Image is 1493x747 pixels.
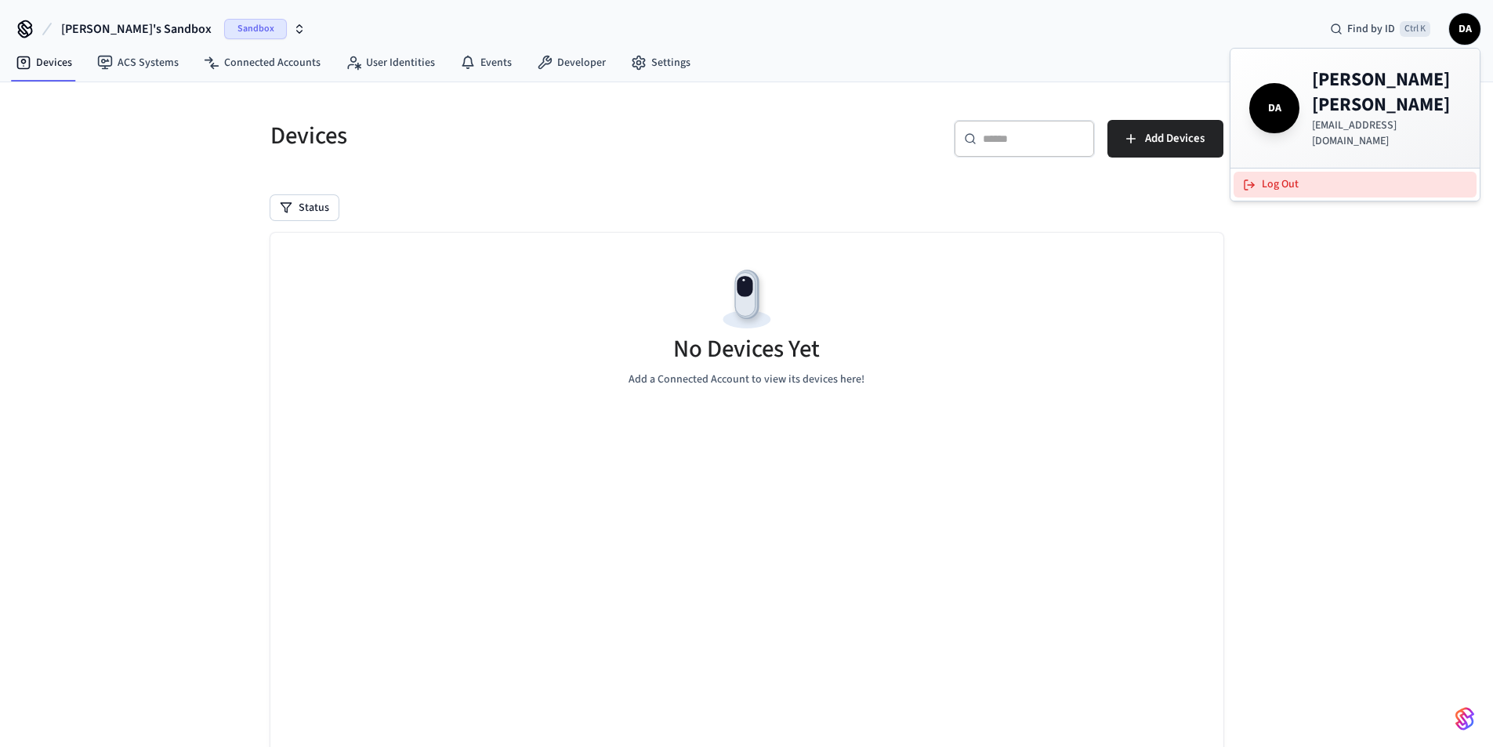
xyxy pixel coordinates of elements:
[1347,21,1395,37] span: Find by ID
[1451,15,1479,43] span: DA
[618,49,703,77] a: Settings
[712,264,782,335] img: Devices Empty State
[224,19,287,39] span: Sandbox
[1449,13,1480,45] button: DA
[3,49,85,77] a: Devices
[673,333,820,365] h5: No Devices Yet
[61,20,212,38] span: [PERSON_NAME]'s Sandbox
[270,120,737,152] h5: Devices
[1312,67,1461,118] h4: [PERSON_NAME] [PERSON_NAME]
[524,49,618,77] a: Developer
[85,49,191,77] a: ACS Systems
[1312,118,1461,149] p: [EMAIL_ADDRESS][DOMAIN_NAME]
[448,49,524,77] a: Events
[1234,172,1477,198] button: Log Out
[1317,15,1443,43] div: Find by IDCtrl K
[1145,129,1205,149] span: Add Devices
[629,372,864,388] p: Add a Connected Account to view its devices here!
[1400,21,1430,37] span: Ctrl K
[191,49,333,77] a: Connected Accounts
[270,195,339,220] button: Status
[1107,120,1223,158] button: Add Devices
[1455,706,1474,731] img: SeamLogoGradient.69752ec5.svg
[333,49,448,77] a: User Identities
[1252,86,1296,130] span: DA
